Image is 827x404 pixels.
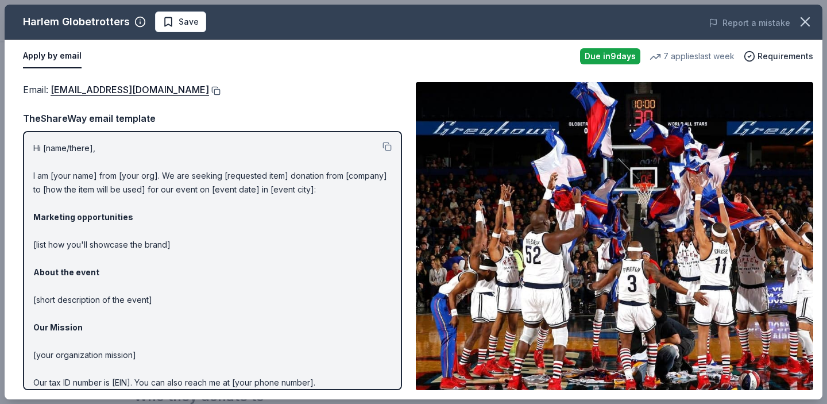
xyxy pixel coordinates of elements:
[179,15,199,29] span: Save
[23,13,130,31] div: Harlem Globetrotters
[744,49,813,63] button: Requirements
[33,267,99,277] strong: About the event
[51,82,209,97] a: [EMAIL_ADDRESS][DOMAIN_NAME]
[23,44,82,68] button: Apply by email
[709,16,790,30] button: Report a mistake
[416,82,813,390] img: Image for Harlem Globetrotters
[155,11,206,32] button: Save
[23,84,209,95] span: Email :
[580,48,640,64] div: Due in 9 days
[650,49,735,63] div: 7 applies last week
[33,322,83,332] strong: Our Mission
[758,49,813,63] span: Requirements
[23,111,402,126] div: TheShareWay email template
[33,212,133,222] strong: Marketing opportunities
